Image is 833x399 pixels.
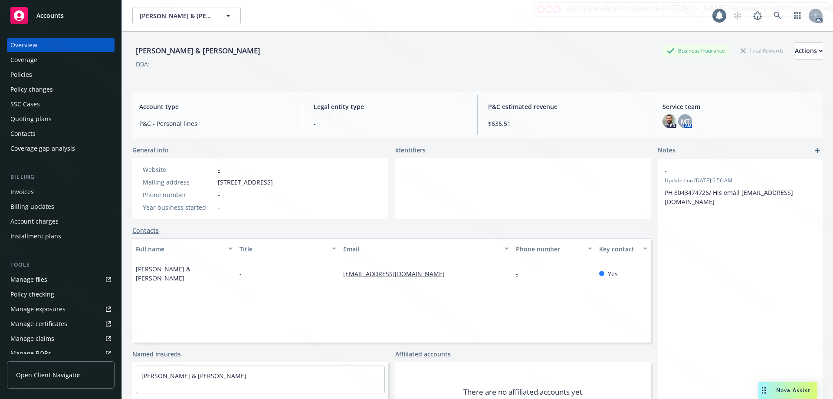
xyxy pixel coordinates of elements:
div: Phone number [143,190,214,199]
div: Full name [136,244,223,254]
div: Quoting plans [10,112,52,126]
div: Manage exposures [10,302,66,316]
a: Policy checking [7,287,115,301]
a: Manage files [7,273,115,287]
a: add [812,145,823,156]
img: photo [662,114,676,128]
span: Legal entity type [314,102,467,111]
div: Billing [7,173,115,181]
span: Open Client Navigator [16,370,81,379]
a: Start snowing [729,7,746,24]
a: - [516,270,525,278]
a: Switch app [789,7,806,24]
span: P&C estimated revenue [488,102,641,111]
a: Contacts [132,226,159,235]
a: - [218,165,220,174]
div: Policies [10,68,32,82]
span: - [218,203,220,212]
a: SSC Cases [7,97,115,111]
div: Phone number [516,244,582,254]
span: [PERSON_NAME] & [PERSON_NAME] [140,11,215,20]
span: - [239,269,242,278]
div: SSC Cases [10,97,40,111]
button: Full name [132,238,236,259]
div: Contacts [10,127,36,141]
a: Installment plans [7,229,115,243]
div: Year business started [143,203,214,212]
a: Overview [7,38,115,52]
div: Account charges [10,214,59,228]
div: Key contact [599,244,638,254]
div: Tools [7,261,115,269]
span: PH 8043474726/ His email [EMAIL_ADDRESS][DOMAIN_NAME] [665,188,793,206]
a: Manage certificates [7,317,115,331]
a: Policies [7,68,115,82]
div: Policy checking [10,287,54,301]
a: [EMAIL_ADDRESS][DOMAIN_NAME] [343,270,452,278]
span: - [314,119,467,128]
div: Mailing address [143,178,214,187]
div: Overview [10,38,37,52]
span: - [665,166,793,175]
div: Manage certificates [10,317,67,331]
div: Manage claims [10,332,54,346]
span: MT [681,117,690,126]
span: Account type [139,102,292,111]
div: Title [239,244,327,254]
div: Manage BORs [10,346,51,360]
a: Manage claims [7,332,115,346]
button: Title [236,238,340,259]
button: Phone number [512,238,595,259]
a: Report a Bug [749,7,766,24]
div: Invoices [10,185,34,199]
div: Installment plans [10,229,61,243]
button: Nova Assist [758,382,817,399]
a: Quoting plans [7,112,115,126]
span: P&C - Personal lines [139,119,292,128]
span: [STREET_ADDRESS] [218,178,273,187]
button: Key contact [596,238,651,259]
div: Billing updates [10,200,54,214]
span: $635.51 [488,119,641,128]
a: [PERSON_NAME] & [PERSON_NAME] [141,372,246,380]
span: Updated on [DATE] 6:56 AM [665,177,816,185]
div: Coverage gap analysis [10,142,75,155]
a: Invoices [7,185,115,199]
a: Search [769,7,786,24]
span: There are no affiliated accounts yet [463,387,582,397]
button: Email [340,238,512,259]
span: Yes [608,269,618,278]
a: Coverage gap analysis [7,142,115,155]
span: Manage exposures [7,302,115,316]
div: Email [343,244,499,254]
div: Total Rewards [736,45,788,56]
div: DBA: - [136,59,152,69]
div: Manage files [10,273,47,287]
a: Affiliated accounts [395,350,451,359]
span: General info [132,145,169,155]
a: Accounts [7,3,115,28]
div: Drag to move [758,382,769,399]
button: Actions [795,42,823,59]
button: [PERSON_NAME] & [PERSON_NAME] [132,7,241,24]
a: Billing updates [7,200,115,214]
a: Coverage [7,53,115,67]
div: Policy changes [10,82,53,96]
span: - [218,190,220,199]
span: Accounts [36,12,64,19]
span: Nova Assist [776,386,810,394]
span: Notes [658,145,676,156]
a: Policy changes [7,82,115,96]
div: -Updated on [DATE] 6:56 AMPH 8043474726/ His email [EMAIL_ADDRESS][DOMAIN_NAME] [658,159,823,213]
span: Service team [662,102,816,111]
a: Manage BORs [7,346,115,360]
div: Website [143,165,214,174]
div: Actions [795,43,823,59]
div: Coverage [10,53,37,67]
div: Business Insurance [662,45,729,56]
div: [PERSON_NAME] & [PERSON_NAME] [132,45,264,56]
span: Identifiers [395,145,426,155]
a: Contacts [7,127,115,141]
a: Named insureds [132,350,181,359]
a: Account charges [7,214,115,228]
